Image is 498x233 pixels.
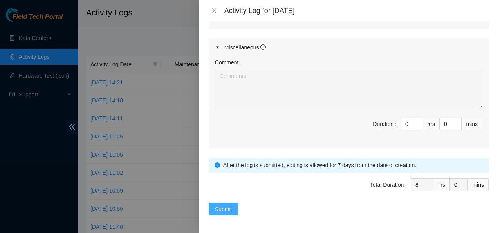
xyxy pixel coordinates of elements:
[215,162,220,168] span: info-circle
[215,205,232,213] span: Submit
[215,58,239,67] label: Comment
[211,7,217,14] span: close
[468,178,489,191] div: mins
[433,178,450,191] div: hrs
[260,44,266,50] span: info-circle
[223,161,483,169] div: After the log is submitted, editing is allowed for 7 days from the date of creation.
[423,118,440,130] div: hrs
[215,45,220,50] span: caret-right
[215,70,482,108] textarea: Comment
[370,180,407,189] div: Total Duration :
[209,7,220,15] button: Close
[462,118,482,130] div: mins
[224,43,266,52] div: Miscellaneous
[209,203,238,215] button: Submit
[373,120,397,128] div: Duration :
[224,6,489,15] div: Activity Log for [DATE]
[209,38,489,56] div: Miscellaneous info-circle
